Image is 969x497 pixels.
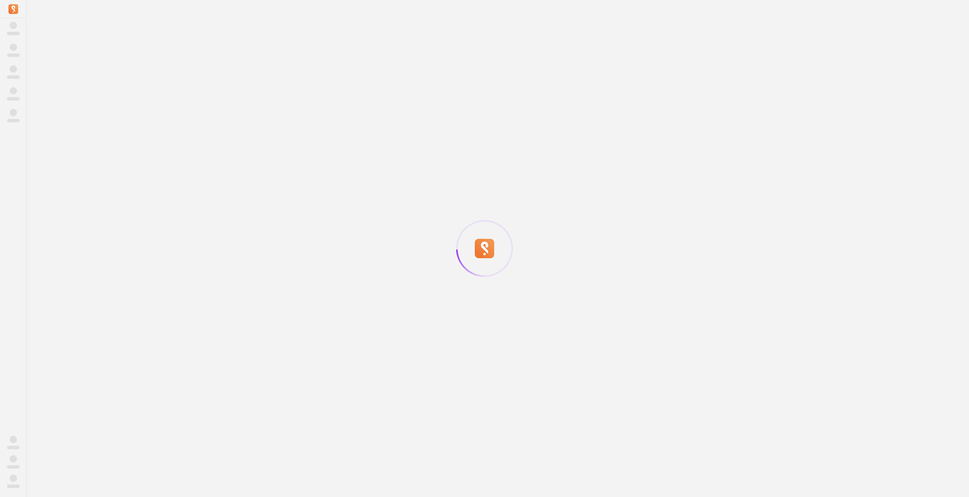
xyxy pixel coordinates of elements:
span: ‌ [10,455,17,462]
span: ‌ [10,65,17,73]
span: ‌ [7,54,20,57]
span: ‌ [7,119,20,122]
span: ‌ [10,87,17,94]
span: ‌ [10,22,17,29]
span: ‌ [7,485,20,488]
span: ‌ [10,44,17,51]
span: ‌ [7,465,20,469]
span: ‌ [7,446,20,449]
span: ‌ [10,436,17,443]
span: ‌ [7,75,20,79]
span: ‌ [7,97,20,100]
span: ‌ [10,109,17,116]
span: ‌ [7,32,20,35]
span: ‌ [10,475,17,482]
